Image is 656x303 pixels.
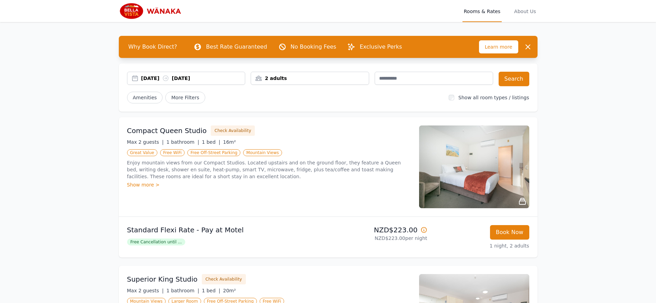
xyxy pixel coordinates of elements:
label: Show all room types / listings [458,95,529,100]
span: 20m² [223,288,236,293]
span: Free Off-Street Parking [187,149,240,156]
p: Standard Flexi Rate - Pay at Motel [127,225,325,235]
span: Max 2 guests | [127,139,164,145]
span: Why Book Direct? [123,40,183,54]
span: Free WiFi [160,149,185,156]
p: NZD$223.00 per night [331,235,427,242]
div: Show more > [127,181,411,188]
h3: Superior King Studio [127,274,198,284]
span: Max 2 guests | [127,288,164,293]
span: 16m² [223,139,236,145]
p: NZD$223.00 [331,225,427,235]
button: Amenities [127,92,163,103]
p: No Booking Fees [291,43,336,51]
span: Learn more [479,40,518,53]
button: Book Now [490,225,529,240]
p: Exclusive Perks [360,43,402,51]
span: More Filters [165,92,205,103]
h3: Compact Queen Studio [127,126,207,135]
button: Check Availability [202,274,246,284]
span: 1 bed | [202,139,220,145]
span: Great Value [127,149,157,156]
p: Enjoy mountain views from our Compact Studios. Located upstairs and on the ground floor, they fea... [127,159,411,180]
div: [DATE] [DATE] [141,75,245,82]
div: 2 adults [251,75,369,82]
span: Free Cancellation until ... [127,239,185,245]
span: 1 bed | [202,288,220,293]
span: 1 bathroom | [166,288,199,293]
button: Check Availability [211,125,255,136]
p: Best Rate Guaranteed [206,43,267,51]
button: Search [499,72,529,86]
span: 1 bathroom | [166,139,199,145]
p: 1 night, 2 adults [433,242,529,249]
span: Mountain Views [243,149,282,156]
img: Bella Vista Wanaka [119,3,185,19]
